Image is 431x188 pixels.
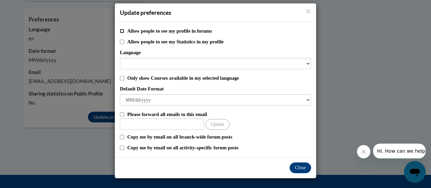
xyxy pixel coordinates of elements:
[120,8,311,17] h4: Update preferences
[373,144,426,158] iframe: Message from company
[127,74,311,82] label: Only show Courses available in my selected language
[127,27,311,35] label: Allow people to see my profile in forums
[357,145,370,158] iframe: Close message
[4,5,55,10] span: Hi. How can we help?
[120,118,204,130] input: Other Email
[120,49,311,56] label: Language
[120,85,311,92] label: Default Date Format
[127,111,311,118] label: Please forward all emails to this email
[127,38,311,45] label: Allow people to see my Statistics in my profile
